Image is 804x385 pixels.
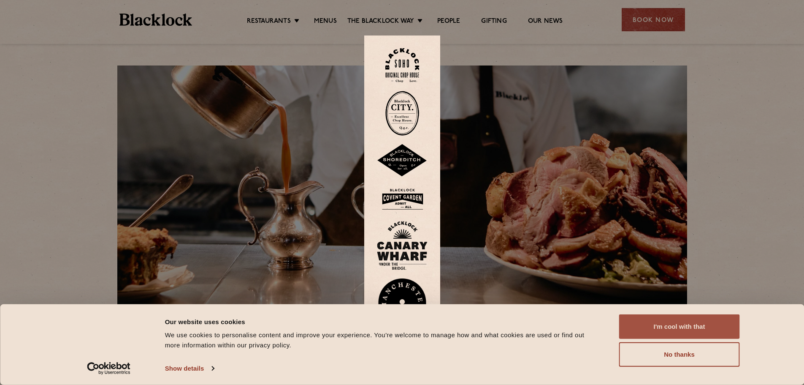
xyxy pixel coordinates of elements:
div: Our website uses cookies [165,317,600,327]
img: Shoreditch-stamp-v2-default.svg [377,144,428,177]
button: I'm cool with that [619,314,740,339]
img: Soho-stamp-default.svg [385,48,419,82]
div: We use cookies to personalise content and improve your experience. You're welcome to manage how a... [165,330,600,350]
img: BLA_1470_CoventGarden_Website_Solid.svg [377,186,428,213]
button: No thanks [619,342,740,367]
a: Show details [165,362,214,375]
a: Usercentrics Cookiebot - opens in a new window [72,362,146,375]
img: BL_Manchester_Logo-bleed.png [377,279,428,337]
img: BL_CW_Logo_Website.svg [377,221,428,270]
img: City-stamp-default.svg [385,91,419,136]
